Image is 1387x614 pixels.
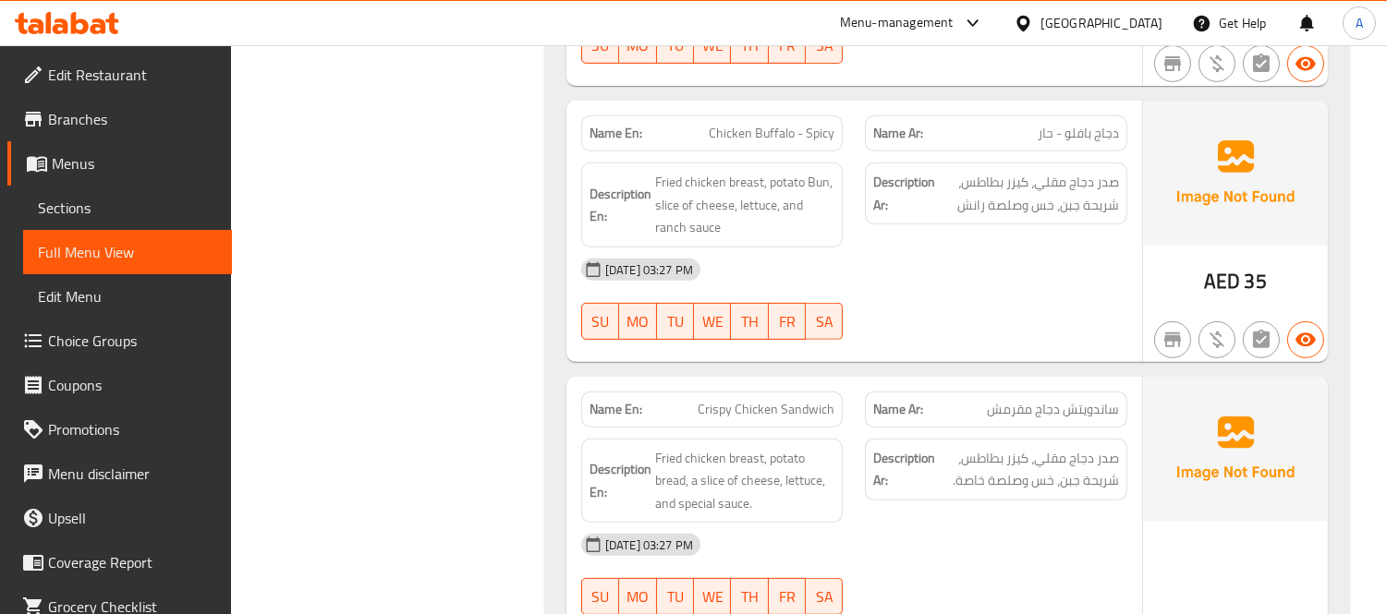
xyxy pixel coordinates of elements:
[627,308,649,335] span: MO
[38,197,217,219] span: Sections
[1356,13,1363,33] span: A
[1243,45,1280,82] button: Not has choices
[590,308,612,335] span: SU
[48,108,217,130] span: Branches
[7,540,232,584] a: Coverage Report
[731,303,768,340] button: TH
[806,303,843,340] button: SA
[1143,377,1328,521] img: Ae5nvW7+0k+MAAAAAElFTkSuQmCC
[664,32,687,59] span: TU
[598,261,700,279] span: [DATE] 03:27 PM
[590,183,651,228] strong: Description En:
[23,186,232,230] a: Sections
[655,171,835,239] span: Fried chicken breast, potato Bun, slice of cheese, lettuce, and ranch sauce
[738,584,760,610] span: TH
[619,303,656,340] button: MO
[23,230,232,274] a: Full Menu View
[873,171,935,216] strong: Description Ar:
[627,32,649,59] span: MO
[1245,263,1267,299] span: 35
[7,363,232,407] a: Coupons
[664,308,687,335] span: TU
[776,308,798,335] span: FR
[657,303,694,340] button: TU
[769,303,806,340] button: FR
[987,400,1119,419] span: ساندويتش دجاج مقرمش
[48,551,217,573] span: Coverage Report
[1038,124,1119,143] span: دجاج بافلو - حار
[813,308,835,335] span: SA
[7,319,232,363] a: Choice Groups
[7,496,232,540] a: Upsell
[1204,263,1240,299] span: AED
[23,274,232,319] a: Edit Menu
[873,124,923,143] strong: Name Ar:
[813,32,835,59] span: SA
[939,447,1119,492] span: صدر دجاج مقلي، كيزر بطاطس، شريحة جبن، خس وصلصة خاصة.
[38,241,217,263] span: Full Menu View
[7,97,232,141] a: Branches
[1198,45,1235,82] button: Purchased item
[48,64,217,86] span: Edit Restaurant
[776,584,798,610] span: FR
[701,584,724,610] span: WE
[813,584,835,610] span: SA
[664,584,687,610] span: TU
[873,447,935,492] strong: Description Ar:
[655,447,835,515] span: Fried chicken breast, potato bread, a slice of cheese, lettuce, and special sauce.
[701,308,724,335] span: WE
[738,308,760,335] span: TH
[776,32,798,59] span: FR
[738,32,760,59] span: TH
[1154,321,1191,358] button: Not branch specific item
[590,584,612,610] span: SU
[698,400,834,419] span: Crispy Chicken Sandwich
[48,507,217,529] span: Upsell
[709,124,834,143] span: Chicken Buffalo - Spicy
[1287,45,1324,82] button: Available
[694,303,731,340] button: WE
[7,141,232,186] a: Menus
[627,584,649,610] span: MO
[590,124,642,143] strong: Name En:
[1143,101,1328,245] img: Ae5nvW7+0k+MAAAAAElFTkSuQmCC
[7,451,232,496] a: Menu disclaimer
[590,32,612,59] span: SU
[52,152,217,175] span: Menus
[581,303,619,340] button: SU
[1198,321,1235,358] button: Purchased item
[38,285,217,307] span: Edit Menu
[873,400,923,419] strong: Name Ar:
[939,171,1119,216] span: صدر دجاج مقلي، كيزر بطاطس، شريحة جبن، خس وصلصة رانش
[590,400,642,419] strong: Name En:
[48,463,217,485] span: Menu disclaimer
[7,53,232,97] a: Edit Restaurant
[48,374,217,396] span: Coupons
[598,536,700,554] span: [DATE] 03:27 PM
[1040,13,1162,33] div: [GEOGRAPHIC_DATA]
[590,458,651,503] strong: Description En:
[701,32,724,59] span: WE
[1243,321,1280,358] button: Not has choices
[1287,321,1324,358] button: Available
[840,12,954,34] div: Menu-management
[1154,45,1191,82] button: Not branch specific item
[48,330,217,352] span: Choice Groups
[7,407,232,451] a: Promotions
[48,418,217,440] span: Promotions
